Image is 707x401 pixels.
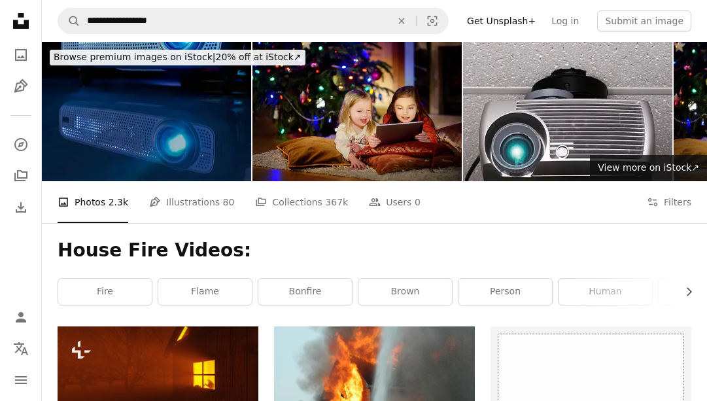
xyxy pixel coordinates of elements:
span: View more on iStock ↗ [598,162,699,173]
span: 367k [325,195,348,209]
img: Ceiling Projector [463,42,672,181]
a: bonfire [258,279,352,305]
a: Users 0 [369,181,421,223]
a: brown [358,279,452,305]
a: Get Unsplash+ [459,10,543,31]
button: Filters [647,181,691,223]
a: Collections [8,163,34,189]
img: Low angle view of a working LCD projector in a dark room [42,42,251,181]
form: Find visuals sitewide [58,8,449,34]
a: Log in [543,10,587,31]
button: scroll list to the right [677,279,691,305]
a: fire [58,279,152,305]
img: Two cute little sisters using tablet by fireplace on Christmas [252,42,462,181]
span: 20% off at iStock ↗ [54,52,302,62]
span: 0 [415,195,421,209]
a: flame [158,279,252,305]
span: Browse premium images on iStock | [54,52,215,62]
h1: House Fire Videos: [58,239,691,262]
a: Illustrations [8,73,34,99]
a: Explore [8,131,34,158]
a: View more on iStock↗ [590,155,707,181]
a: Browse premium images on iStock|20% off at iStock↗ [42,42,313,73]
span: 80 [223,195,235,209]
button: Search Unsplash [58,9,80,33]
a: human [559,279,652,305]
a: A glowing window shows something inside. [58,368,258,380]
button: Language [8,336,34,362]
a: Collections 367k [255,181,348,223]
a: Illustrations 80 [149,181,234,223]
button: Visual search [417,9,448,33]
a: person [458,279,552,305]
button: Menu [8,367,34,393]
a: Photos [8,42,34,68]
a: Log in / Sign up [8,304,34,330]
button: Clear [387,9,416,33]
a: Download History [8,194,34,220]
button: Submit an image [597,10,691,31]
